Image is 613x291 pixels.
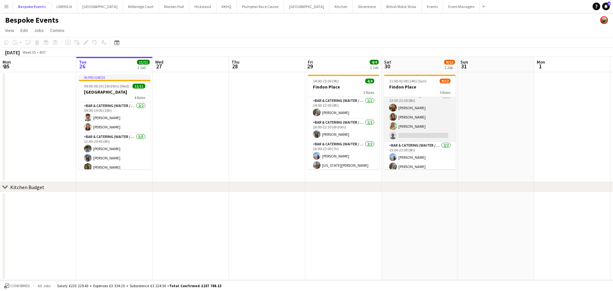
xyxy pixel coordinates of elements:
span: Tue [79,59,87,65]
button: Silverstone [353,0,381,13]
span: 5 Roles [440,90,450,95]
span: Sat [384,59,391,65]
a: Edit [18,26,30,34]
span: Fri [308,59,313,65]
div: [DATE] [5,49,20,56]
span: Total Confirmed £237 788.13 [169,283,221,288]
app-job-card: 14:00-23:00 (9h)4/4Findon Place3 RolesBar & Catering (Waiter / waitress)1/114:00-22:00 (8h)[PERSO... [308,75,379,169]
app-card-role: Bar & Catering (Waiter / waitress)1I2A3/413:30-21:30 (8h)[PERSON_NAME][PERSON_NAME][PERSON_NAME] [384,92,456,142]
button: Millbridge Court [123,0,159,13]
a: Comms [48,26,67,34]
h3: [GEOGRAPHIC_DATA] [79,89,150,95]
span: 9/12 [440,79,450,83]
span: 11/11 [137,60,150,65]
div: Salary £233 229.43 + Expenses £3 334.20 + Subsistence £1 224.50 = [57,283,221,288]
div: Kitchen Budget [10,184,44,190]
button: Event Managers [443,0,480,13]
div: 1 Job [370,65,378,70]
span: 11:00-01:00 (14h) (Sun) [389,79,427,83]
h3: Findon Place [308,84,379,90]
span: 31 [459,63,468,70]
span: 3 Roles [363,90,374,95]
button: Kitchen [329,0,353,13]
div: In progress [79,75,150,80]
button: [GEOGRAPHIC_DATA] [77,0,123,13]
app-card-role: Bar & Catering (Waiter / waitress)2/216:00-23:00 (7h)[PERSON_NAME][US_STATE][PERSON_NAME] [308,141,379,172]
span: Confirmed [10,284,30,288]
span: Edit [20,27,28,33]
button: KKHQ [216,0,237,13]
span: 14:00-23:00 (9h) [313,79,339,83]
app-user-avatar: Staffing Manager [600,16,608,24]
button: Bespoke Events [13,0,51,13]
span: 1 [536,63,545,70]
span: 9/12 [444,60,455,65]
span: Comms [50,27,64,33]
button: Plumpton Race Course [237,0,284,13]
div: 1 Job [444,65,455,70]
h1: Bespoke Events [5,15,59,25]
span: Jobs [34,27,44,33]
div: 1 Job [137,65,149,70]
a: 4 [602,3,610,10]
span: Mon [3,59,11,65]
div: BST [40,50,46,55]
h3: Findon Place [384,84,456,90]
app-job-card: 11:00-01:00 (14h) (Sun)9/12Findon Place5 Roles[PERSON_NAME][PERSON_NAME]Bar & Catering (Waiter / ... [384,75,456,169]
span: 29 [307,63,313,70]
button: Hickstead [189,0,216,13]
app-card-role: Bar & Catering (Waiter / waitress)2/209:00-19:00 (10h)[PERSON_NAME][PERSON_NAME] [79,102,150,133]
button: Events [422,0,443,13]
app-card-role: Bar & Catering (Waiter / waitress)5/512:45-20:45 (8h)[PERSON_NAME][PERSON_NAME][PERSON_NAME] [79,133,150,192]
span: All jobs [36,283,52,288]
span: 27 [154,63,163,70]
button: British Motor Show [381,0,422,13]
a: View [3,26,17,34]
app-card-role: Bar & Catering (Waiter / waitress)1/116:00-22:30 (6h30m)[PERSON_NAME] [308,119,379,141]
span: 25 [2,63,11,70]
span: 28 [231,63,239,70]
button: Confirmed [3,282,31,289]
span: 4/4 [365,79,374,83]
app-job-card: In progress09:00-00:30 (15h30m) (Wed)11/11[GEOGRAPHIC_DATA]4 RolesBar & Catering (Waiter / waitre... [79,75,150,169]
span: Wed [155,59,163,65]
span: Week 35 [21,50,37,55]
app-card-role: Bar & Catering (Waiter / waitress)2/215:00-23:00 (8h)[PERSON_NAME][PERSON_NAME] [384,142,456,173]
span: 09:00-00:30 (15h30m) (Wed) [84,84,129,88]
button: [GEOGRAPHIC_DATA] [284,0,329,13]
span: 4/4 [370,60,379,65]
span: Thu [231,59,239,65]
button: Morden Hall [159,0,189,13]
span: 4 [608,2,610,6]
a: Jobs [32,26,46,34]
span: 11/11 [132,84,145,88]
span: 4 Roles [134,95,145,100]
app-card-role: Bar & Catering (Waiter / waitress)1/114:00-22:00 (8h)[PERSON_NAME] [308,97,379,119]
span: Mon [537,59,545,65]
span: Sun [460,59,468,65]
span: 30 [383,63,391,70]
span: 26 [78,63,87,70]
span: View [5,27,14,33]
button: LIMEKILN [51,0,77,13]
